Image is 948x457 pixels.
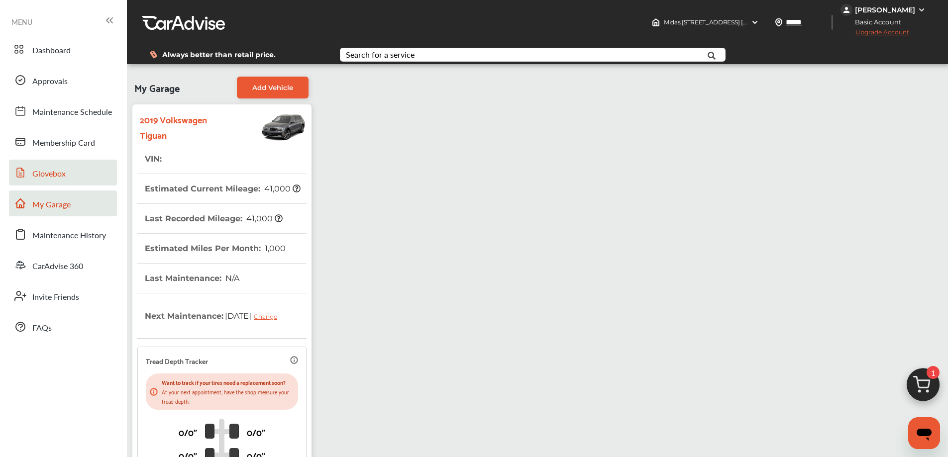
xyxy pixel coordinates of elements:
[899,364,947,411] img: cart_icon.3d0951e8.svg
[146,355,208,366] p: Tread Depth Tracker
[145,234,286,263] th: Estimated Miles Per Month :
[9,67,117,93] a: Approvals
[918,6,926,14] img: WGsFRI8htEPBVLJbROoPRyZpYNWhNONpIPPETTm6eUC0GeLEiAAAAAElFTkSuQmCC
[9,36,117,62] a: Dashboard
[842,17,909,27] span: Basic Account
[32,260,83,273] span: CarAdvise 360
[664,18,820,26] span: Midas , [STREET_ADDRESS] [PERSON_NAME] , CA 96002
[841,4,852,16] img: jVpblrzwTbfkPYzPPzSLxeg0AAAAASUVORK5CYII=
[254,313,282,320] div: Change
[228,109,307,144] img: Vehicle
[9,190,117,216] a: My Garage
[245,214,283,223] span: 41,000
[841,28,909,41] span: Upgrade Account
[145,264,239,293] th: Last Maintenance :
[9,129,117,155] a: Membership Card
[652,18,660,26] img: header-home-logo.8d720a4f.svg
[32,106,112,119] span: Maintenance Schedule
[9,221,117,247] a: Maintenance History
[11,18,32,26] span: MENU
[9,98,117,124] a: Maintenance Schedule
[237,77,309,98] a: Add Vehicle
[247,424,265,440] p: 0/0"
[9,160,117,185] a: Glovebox
[9,314,117,340] a: FAQs
[32,75,68,88] span: Approvals
[32,291,79,304] span: Invite Friends
[346,51,415,59] div: Search for a service
[145,204,283,233] th: Last Recorded Mileage :
[223,303,285,328] span: [DATE]
[9,252,117,278] a: CarAdvise 360
[162,377,294,387] p: Want to track if your tires need a replacement soon?
[32,198,71,211] span: My Garage
[134,77,180,98] span: My Garage
[224,274,239,283] span: N/A
[263,184,301,193] span: 41,000
[145,293,285,338] th: Next Maintenance :
[32,322,52,335] span: FAQs
[855,5,915,14] div: [PERSON_NAME]
[832,15,833,30] img: header-divider.bc55588e.svg
[145,174,301,203] th: Estimated Current Mileage :
[927,366,940,379] span: 1
[9,283,117,309] a: Invite Friends
[751,18,759,26] img: header-down-arrow.9dd2ce7d.svg
[32,44,71,57] span: Dashboard
[145,144,163,174] th: VIN :
[162,387,294,406] p: At your next appointment, have the shop measure your tread depth.
[179,424,197,440] p: 0/0"
[140,111,228,142] strong: 2019 Volkswagen Tiguan
[150,50,157,59] img: dollor_label_vector.a70140d1.svg
[32,168,66,181] span: Glovebox
[32,137,95,150] span: Membership Card
[252,84,293,91] span: Add Vehicle
[775,18,783,26] img: location_vector.a44bc228.svg
[162,51,276,58] span: Always better than retail price.
[32,229,106,242] span: Maintenance History
[908,417,940,449] iframe: Button to launch messaging window
[263,244,286,253] span: 1,000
